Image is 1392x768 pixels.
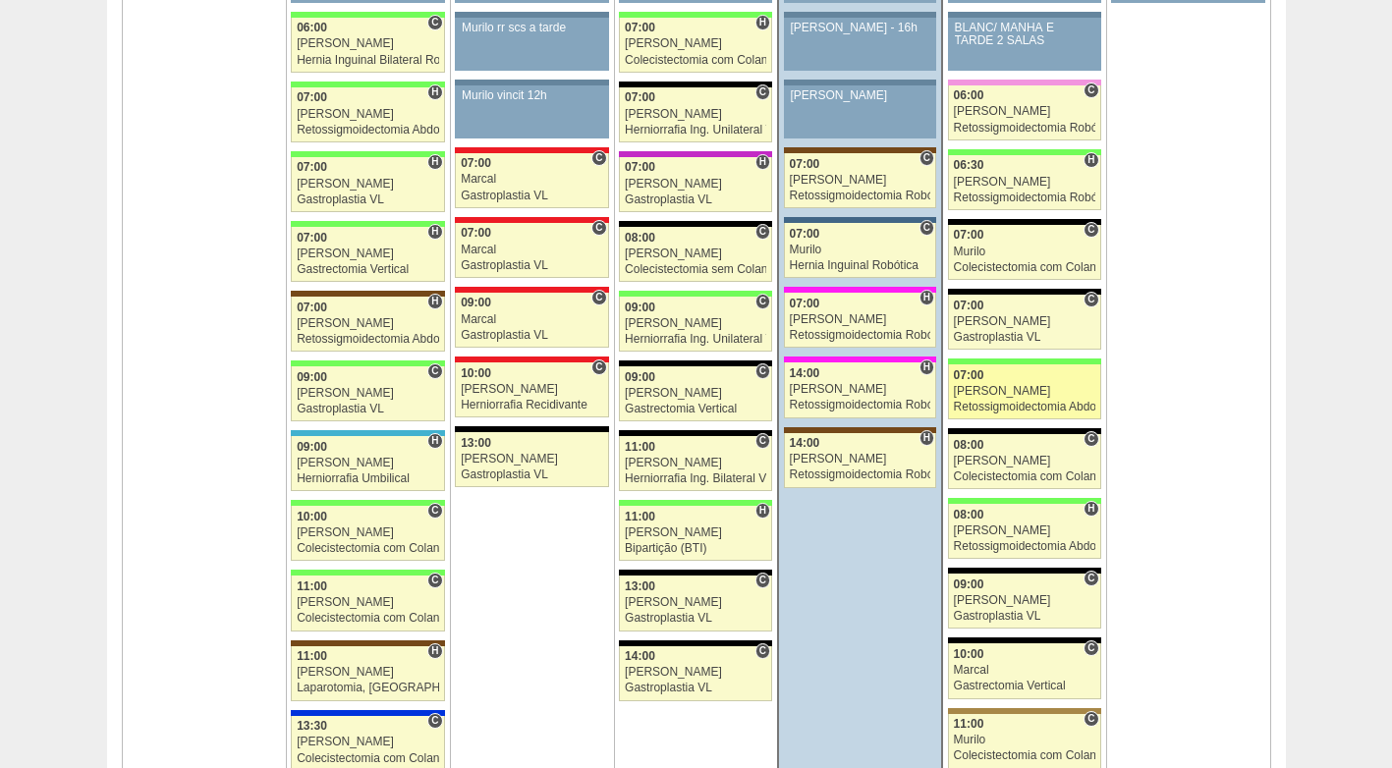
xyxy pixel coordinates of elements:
span: 14:00 [790,366,820,380]
span: 08:00 [954,438,984,452]
a: Murilo rr scs a tarde [455,18,608,71]
span: Consultório [755,224,770,240]
div: Key: Blanc [619,640,772,646]
div: [PERSON_NAME] [625,108,766,121]
a: C 08:00 [PERSON_NAME] Colecistectomia com Colangiografia VL [948,434,1101,489]
span: 11:00 [954,717,984,731]
div: Key: Brasil [291,12,444,18]
span: Consultório [755,643,770,659]
span: 10:00 [954,647,984,661]
span: Consultório [1084,571,1098,586]
a: C 07:00 Marcal Gastroplastia VL [455,223,608,278]
a: H 11:00 [PERSON_NAME] Bipartição (BTI) [619,506,772,561]
div: Key: Blanc [948,428,1101,434]
div: Key: Assunção [455,357,608,362]
a: H 14:00 [PERSON_NAME] Retossigmoidectomia Robótica [784,433,936,488]
span: 10:00 [461,366,491,380]
div: Gastroplastia VL [461,259,603,272]
div: Murilo [954,246,1095,258]
div: [PERSON_NAME] [297,736,439,748]
div: Hernia Inguinal Bilateral Robótica [297,54,439,67]
div: [PERSON_NAME] [790,174,931,187]
div: Key: Brasil [291,221,444,227]
a: 13:00 [PERSON_NAME] Gastroplastia VL [455,432,608,487]
div: Key: Blanc [619,221,772,227]
div: Key: Brasil [948,498,1101,504]
span: 09:00 [625,370,655,384]
span: 07:00 [297,301,327,314]
span: 07:00 [954,368,984,382]
div: [PERSON_NAME] [954,315,1095,328]
div: Key: Blanc [619,82,772,87]
span: 07:00 [461,156,491,170]
div: Colecistectomia com Colangiografia VL [954,749,1095,762]
span: 09:00 [297,370,327,384]
a: H 07:00 [PERSON_NAME] Retossigmoidectomia Abdominal VL [291,297,444,352]
div: [PERSON_NAME] - 16h [791,22,930,34]
div: Key: Blanc [455,426,608,432]
div: Key: Aviso [784,80,936,85]
a: C 06:00 [PERSON_NAME] Hernia Inguinal Bilateral Robótica [291,18,444,73]
span: 07:00 [790,157,820,171]
div: Retossigmoidectomia Abdominal VL [297,333,439,346]
div: Key: Santa Joana [784,427,936,433]
a: H 14:00 [PERSON_NAME] Retossigmoidectomia Robótica [784,362,936,417]
div: Murilo rr scs a tarde [462,22,602,34]
span: 14:00 [790,436,820,450]
div: Herniorrafia Umbilical [297,472,439,485]
div: Key: Assunção [455,217,608,223]
div: [PERSON_NAME] [625,526,766,539]
a: C 09:00 [PERSON_NAME] Gastrectomia Vertical [619,366,772,421]
div: [PERSON_NAME] [625,317,766,330]
div: [PERSON_NAME] [297,457,439,469]
div: Key: Albert Einstein [948,80,1101,85]
span: 07:00 [297,90,327,104]
span: 13:30 [297,719,327,733]
span: Consultório [1084,82,1098,98]
span: Consultório [591,220,606,236]
div: [PERSON_NAME] [297,178,439,191]
a: C 09:00 Marcal Gastroplastia VL [455,293,608,348]
div: [PERSON_NAME] [297,387,439,400]
div: Gastroplastia VL [461,329,603,342]
div: Laparotomia, [GEOGRAPHIC_DATA], Drenagem, Bridas [297,682,439,694]
span: Hospital [427,154,442,170]
div: Gastroplastia VL [297,403,439,415]
span: Consultório [1084,292,1098,307]
span: Consultório [755,363,770,379]
div: [PERSON_NAME] [461,383,603,396]
span: 07:00 [297,160,327,174]
a: C 10:00 Marcal Gastrectomia Vertical [948,643,1101,698]
span: Consultório [755,294,770,309]
span: 11:00 [297,649,327,663]
div: Colecistectomia com Colangiografia VL [954,470,1095,483]
div: Colecistectomia sem Colangiografia [625,263,766,276]
a: C 07:00 [PERSON_NAME] Herniorrafia Ing. Unilateral VL [619,87,772,142]
div: Colecistectomia com Colangiografia VL [297,752,439,765]
a: Murilo vincit 12h [455,85,608,138]
span: 09:00 [461,296,491,309]
span: 06:00 [954,88,984,102]
span: 07:00 [625,160,655,174]
span: 13:00 [625,579,655,593]
div: Murilo vincit 12h [462,89,602,102]
div: Key: Brasil [291,500,444,506]
div: BLANC/ MANHÃ E TARDE 2 SALAS [955,22,1094,47]
span: Hospital [919,290,934,305]
span: 09:00 [297,440,327,454]
a: C 07:00 Murilo Colecistectomia com Colangiografia VL [948,225,1101,280]
div: Key: Pro Matre [784,287,936,293]
div: Gastroplastia VL [297,193,439,206]
span: 08:00 [954,508,984,521]
div: [PERSON_NAME] [625,37,766,50]
span: 07:00 [625,21,655,34]
div: Key: São Luiz - Jabaquara [784,217,936,223]
div: Gastrectomia Vertical [625,403,766,415]
div: Marcal [461,244,603,256]
div: [PERSON_NAME] [954,176,1095,189]
div: Key: Blanc [619,570,772,576]
span: 11:00 [625,440,655,454]
div: Retossigmoidectomia Robótica [790,468,931,481]
div: [PERSON_NAME] [625,178,766,191]
a: H 07:00 [PERSON_NAME] Gastrectomia Vertical [291,227,444,282]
